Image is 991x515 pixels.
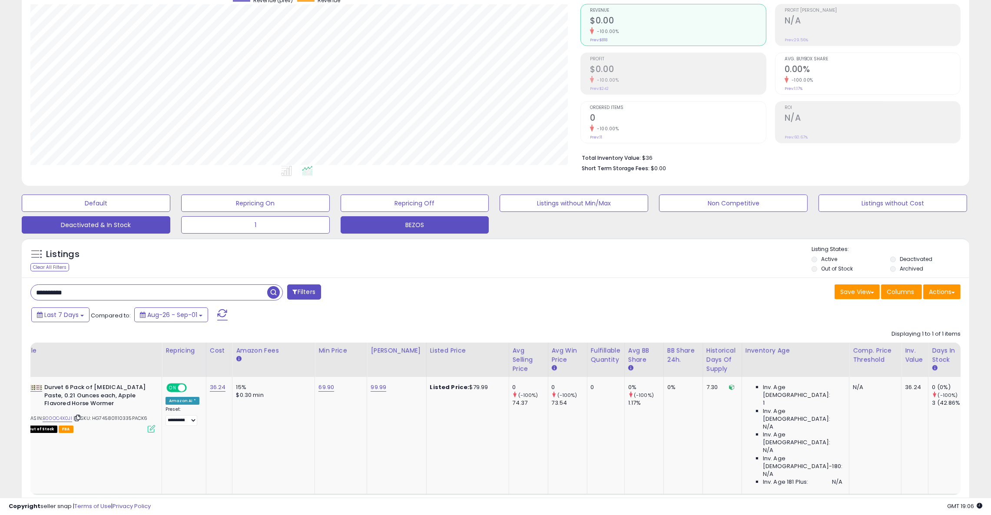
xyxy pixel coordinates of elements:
small: -100.00% [594,125,619,132]
b: Total Inventory Value: [582,154,641,162]
div: Avg BB Share [628,346,660,364]
small: -100.00% [594,77,619,83]
li: $36 [582,152,954,162]
h2: N/A [785,113,960,125]
small: Prev: $242 [590,86,609,91]
div: Amazon AI * [166,397,199,405]
span: Profit [PERSON_NAME] [785,8,960,13]
button: Listings without Cost [819,195,967,212]
label: Deactivated [900,255,932,263]
span: Ordered Items [590,106,766,110]
div: Days In Stock [932,346,964,364]
div: 0 (0%) [932,383,967,391]
div: Avg Win Price [552,346,583,364]
span: N/A [832,478,842,486]
button: 1 [181,216,330,234]
small: (-100%) [634,392,654,399]
button: Save View [835,284,880,299]
span: Aug-26 - Sep-01 [147,310,197,319]
span: ROI [785,106,960,110]
a: 69.90 [318,383,334,392]
div: Inventory Age [746,346,845,355]
small: Prev: 11 [590,135,602,140]
span: N/A [763,446,773,454]
a: 36.24 [210,383,226,392]
div: 0% [667,383,696,391]
button: Listings without Min/Max [500,195,648,212]
button: Aug-26 - Sep-01 [134,307,208,322]
div: Clear All Filters [30,263,69,271]
div: [PERSON_NAME] [371,346,422,355]
div: Repricing [166,346,202,355]
label: Archived [900,265,923,272]
small: -100.00% [594,28,619,35]
a: Privacy Policy [113,502,151,510]
div: Fulfillable Quantity [591,346,621,364]
div: Inv. value [905,346,925,364]
small: Days In Stock. [932,364,937,372]
small: Prev: $818 [590,37,607,43]
button: Repricing On [181,195,330,212]
span: Last 7 Days [44,310,79,319]
div: Preset: [166,406,199,426]
span: Avg. Buybox Share [785,57,960,62]
div: 36.24 [905,383,921,391]
small: (-100%) [518,392,538,399]
span: Profit [590,57,766,62]
span: N/A [763,423,773,431]
small: (-100%) [557,392,577,399]
span: Inv. Age [DEMOGRAPHIC_DATA]: [763,383,842,399]
button: Columns [881,284,922,299]
div: Displaying 1 to 1 of 1 items [892,330,961,338]
button: Repricing Off [341,195,489,212]
a: 99.99 [371,383,386,392]
h5: Listings [46,248,80,261]
div: $0.30 min [236,391,308,399]
small: Prev: 60.67% [785,135,808,140]
span: Columns [887,287,914,296]
small: (-100%) [938,392,958,399]
strong: Copyright [9,502,40,510]
h2: 0.00% [785,64,960,76]
div: 7.30 [706,383,735,391]
div: Avg Selling Price [513,346,544,373]
label: Out of Stock [821,265,853,272]
p: Listing States: [812,245,969,254]
div: 3 (42.86%) [932,399,967,407]
div: 74.37 [513,399,548,407]
div: Cost [210,346,229,355]
div: seller snap | | [9,502,151,511]
button: Filters [287,284,321,300]
span: $0.00 [651,164,666,172]
h2: N/A [785,16,960,27]
span: Inv. Age [DEMOGRAPHIC_DATA]: [763,431,842,446]
div: 0 [513,383,548,391]
div: Comp. Price Threshold [853,346,898,364]
small: Avg BB Share. [628,364,633,372]
div: Historical Days Of Supply [706,346,738,373]
small: Prev: 1.17% [785,86,802,91]
a: Terms of Use [74,502,111,510]
div: BB Share 24h. [667,346,699,364]
span: | SKU: HG745801110335PACK6 [73,415,147,422]
div: N/A [853,383,895,391]
span: N/A [763,470,773,478]
div: Listed Price [430,346,505,355]
button: Deactivated & In Stock [22,216,170,234]
small: Avg Win Price. [552,364,557,372]
small: Prev: 29.56% [785,37,808,43]
button: Actions [923,284,961,299]
div: 1.17% [628,399,663,407]
div: 0 [591,383,618,391]
a: B00OC4X0JI [43,415,72,422]
span: Inv. Age [DEMOGRAPHIC_DATA]-180: [763,455,842,470]
span: FBA [59,426,73,433]
div: 15% [236,383,308,391]
div: 0 [552,383,587,391]
div: $79.99 [430,383,502,391]
h2: $0.00 [590,64,766,76]
small: -100.00% [789,77,813,83]
label: Active [821,255,837,263]
div: Title [23,346,158,355]
button: Non Competitive [659,195,808,212]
